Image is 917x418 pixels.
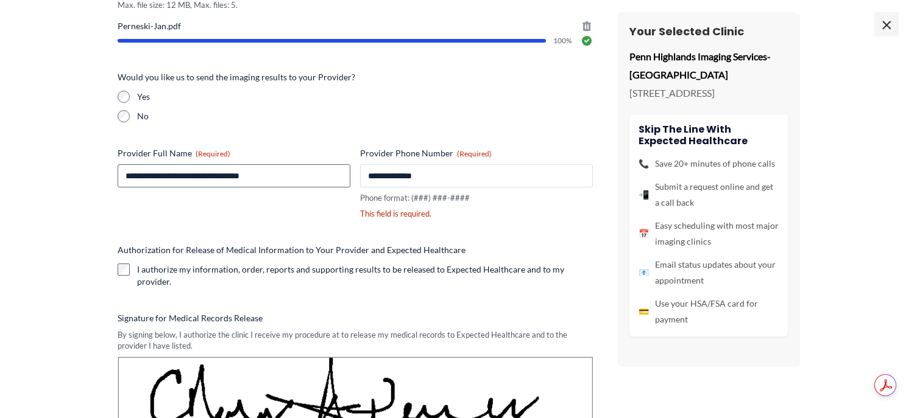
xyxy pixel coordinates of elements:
span: 📲 [639,187,649,203]
li: Easy scheduling with most major imaging clinics [639,218,779,249]
span: 💳 [639,304,649,319]
legend: Authorization for Release of Medical Information to Your Provider and Expected Healthcare [118,244,466,256]
h3: Your Selected Clinic [629,24,788,38]
label: Yes [137,91,593,103]
span: 100% [553,37,573,44]
span: 📅 [639,226,649,242]
div: By signing below, I authorize the clinic I receive my procedure at to release my medical records ... [118,329,593,352]
span: × [874,12,899,37]
span: 📧 [639,265,649,280]
li: Use your HSA/FSA card for payment [639,296,779,327]
h4: Skip the line with Expected Healthcare [639,124,779,147]
label: Provider Full Name [118,147,350,159]
label: Provider Phone Number [360,147,593,159]
li: Email status updates about your appointment [639,257,779,288]
span: (Required) [196,149,230,158]
label: I authorize my information, order, reports and supporting results to be released to Expected Heal... [137,263,593,288]
div: This field is required. [360,208,593,220]
p: [STREET_ADDRESS] [629,84,788,102]
span: (Required) [457,149,492,158]
li: Submit a request online and get a call back [639,179,779,211]
label: Signature for Medical Records Release [118,312,593,324]
p: Penn Highlands Imaging Services-[GEOGRAPHIC_DATA] [629,47,788,83]
div: Phone format: (###) ###-#### [360,192,593,204]
span: Perneski-Jan.pdf [118,20,593,32]
legend: Would you like us to send the imaging results to your Provider? [118,71,355,83]
span: 📞 [639,156,649,172]
label: No [137,110,593,122]
li: Save 20+ minutes of phone calls [639,156,779,172]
